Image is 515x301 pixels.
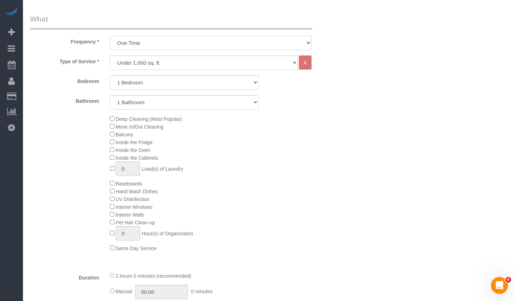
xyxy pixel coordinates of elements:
span: Baseboards [116,181,142,187]
span: Interior Windows [116,204,152,210]
label: Bathroom [25,95,105,105]
label: Bedroom [25,75,105,85]
span: Same Day Service [116,246,156,251]
label: Type of Service * [25,55,105,65]
span: Move In/Out Cleaning [116,124,163,130]
span: Load(s) of Laundry [142,166,183,172]
span: Deep Cleaning (Most Popular) [116,116,182,122]
span: Hour(s) of Organization [142,231,193,236]
span: 0 minutes [191,289,213,294]
span: Hand Wash Dishes [116,189,158,194]
span: Interior Walls [116,212,144,218]
label: Frequency * [25,36,105,45]
span: Balcony [116,132,133,137]
legend: What [30,14,312,30]
iframe: Intercom live chat [491,277,508,294]
span: 2 hours 0 minutes (recommended) [116,273,191,279]
span: Pet Hair Clean-up [116,220,155,225]
span: UV Disinfection [116,196,149,202]
span: 6 [505,277,511,283]
img: Automaid Logo [4,7,18,17]
span: Manual [116,289,132,294]
span: Inside the Cabinets [116,155,158,161]
span: Inside the Oven [116,147,150,153]
label: Duration [25,272,105,281]
span: Inside the Fridge [116,140,152,145]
